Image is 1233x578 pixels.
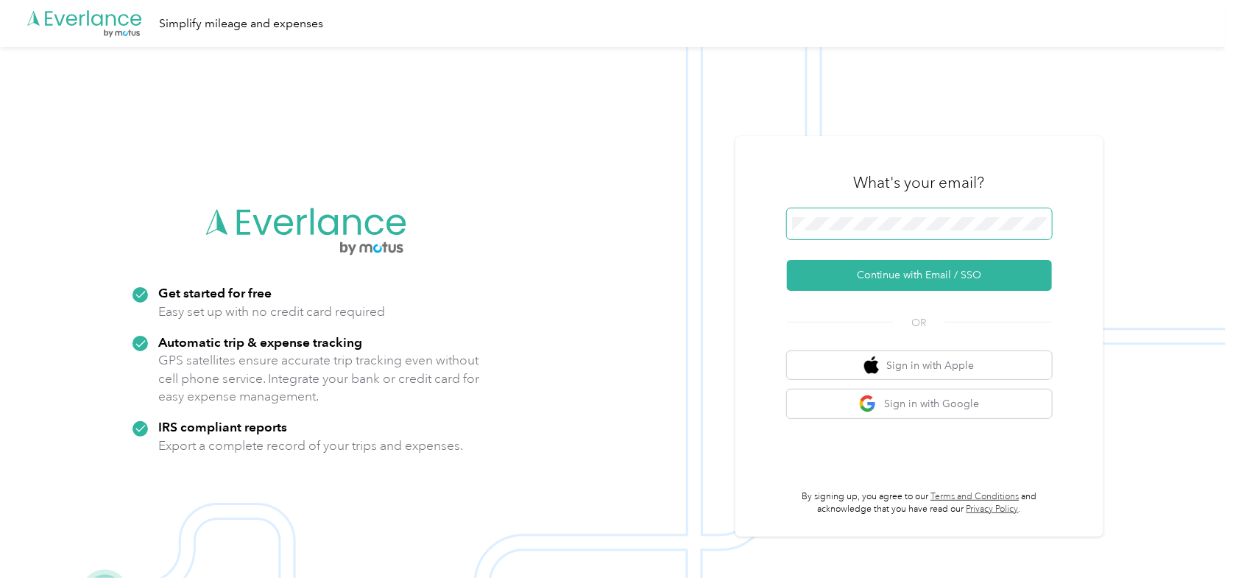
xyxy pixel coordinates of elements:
p: By signing up, you agree to our and acknowledge that you have read our . [787,490,1052,516]
p: Export a complete record of your trips and expenses. [158,437,463,455]
h3: What's your email? [854,172,985,193]
button: google logoSign in with Google [787,390,1052,418]
strong: IRS compliant reports [158,419,287,434]
p: Easy set up with no credit card required [158,303,385,321]
img: google logo [859,395,877,413]
div: Simplify mileage and expenses [159,15,323,33]
strong: Get started for free [158,285,272,300]
a: Privacy Policy [967,504,1019,515]
iframe: Everlance-gr Chat Button Frame [1151,496,1233,578]
strong: Automatic trip & expense tracking [158,334,362,350]
button: apple logoSign in with Apple [787,351,1052,380]
p: GPS satellites ensure accurate trip tracking even without cell phone service. Integrate your bank... [158,351,480,406]
span: OR [894,315,945,331]
img: apple logo [864,356,879,375]
button: Continue with Email / SSO [787,260,1052,291]
a: Terms and Conditions [930,491,1019,502]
